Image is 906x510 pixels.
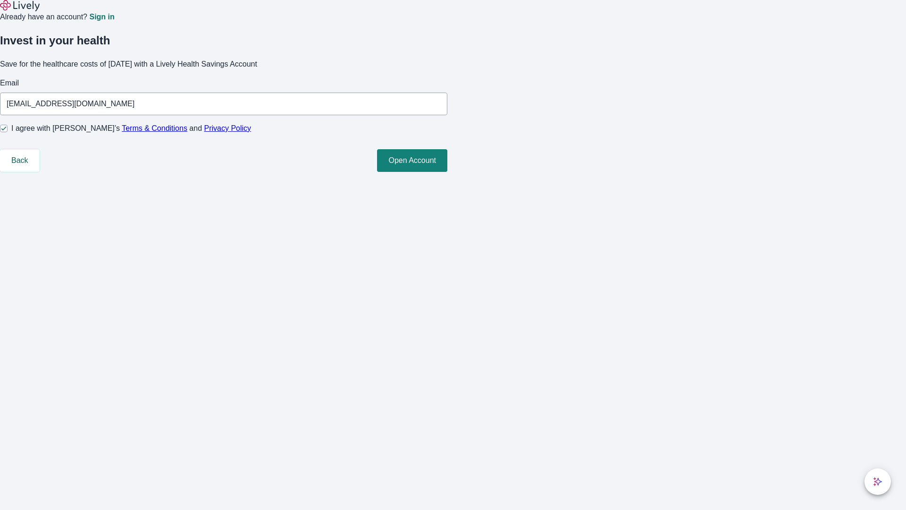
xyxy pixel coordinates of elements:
span: I agree with [PERSON_NAME]’s and [11,123,251,134]
a: Terms & Conditions [122,124,187,132]
button: chat [864,468,891,495]
a: Privacy Policy [204,124,252,132]
a: Sign in [89,13,114,21]
svg: Lively AI Assistant [873,477,882,486]
button: Open Account [377,149,447,172]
